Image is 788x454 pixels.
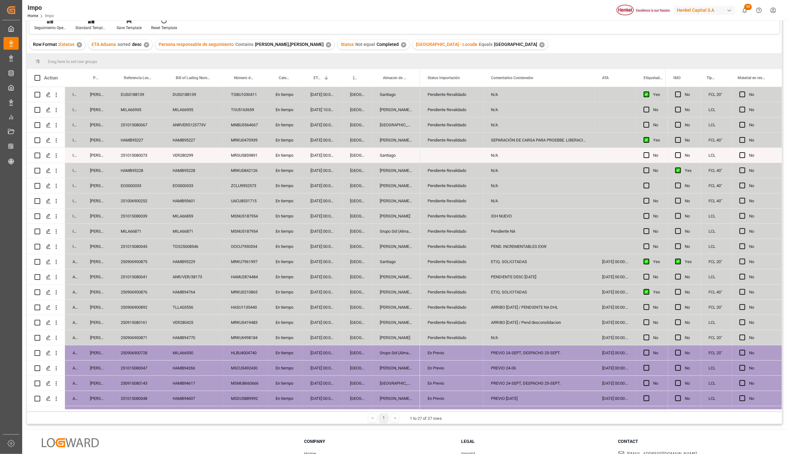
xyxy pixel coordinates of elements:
div: [DATE] 00:00:00 [303,300,342,315]
div: Press SPACE to select this row. [668,254,782,269]
div: En tiempo [268,315,303,330]
div: En tiempo [268,193,303,208]
div: LCL [701,391,732,406]
div: Press SPACE to select this row. [668,117,782,133]
div: PREVIO [DATE] [483,391,594,406]
div: 251015080073 [113,148,165,163]
div: ETIQ. SOLICITADAS [483,285,594,300]
div: Santiago [372,148,420,163]
div: [GEOGRAPHIC_DATA] [342,254,372,269]
div: MILA66930 [165,345,223,360]
div: 250906900876 [113,285,165,300]
div: PEND. INCREMENTABLES EXW [483,239,594,254]
div: 250906900871 [113,330,165,345]
div: TDS25008546 [165,239,223,254]
div: Grupo Sid (Almacenaje y Distribucion AVIOR) [372,345,420,360]
div: Press SPACE to select this row. [668,133,782,148]
div: [DATE] 00:00:00 [303,193,342,208]
div: [PERSON_NAME] [82,285,113,300]
div: MILA66871 [113,224,165,239]
div: Press SPACE to select this row. [668,361,782,376]
div: Press SPACE to select this row. [27,117,420,133]
div: [DATE] 00:00:00 [303,239,342,254]
div: ARRIBO [DATE] / Pend desconslidacion [483,315,594,330]
div: PREVIO 24-SEPT, DESPACHO 25-SEPT. [483,376,594,391]
div: TLLA03556 [165,300,223,315]
div: 250915080143 [113,376,165,391]
div: [PERSON_NAME] [82,178,113,193]
div: [PERSON_NAME] Tlalnepantla [372,269,420,284]
div: FCL 40" [701,163,732,178]
div: SEPARACIÓN DE CARGA PARA PROEBBE. LIBERACIÓN CON UVA [483,133,594,148]
div: Press SPACE to select this row. [668,224,782,239]
div: Press SPACE to select this row. [27,361,420,376]
div: Press SPACE to select this row. [27,300,420,315]
div: Arrived [65,361,82,375]
div: MSNU5187954 [223,224,268,239]
div: [DATE] 00:00:00 [594,330,636,345]
div: 251015080048 [113,391,165,406]
div: 251015080047 [113,361,165,375]
div: Press SPACE to select this row. [27,406,420,421]
div: [PERSON_NAME] [82,209,113,224]
div: Press SPACE to select this row. [668,239,782,254]
div: [GEOGRAPHIC_DATA] [342,193,372,208]
div: [GEOGRAPHIC_DATA] [342,102,372,117]
div: Santiago [372,254,420,269]
div: Arrived [65,285,82,300]
div: [GEOGRAPHIC_DATA] [342,209,372,224]
div: 250915080158 [113,406,165,421]
div: LCL [701,315,732,330]
div: LCL [701,209,732,224]
div: Henkel Capital S.A [674,6,735,15]
div: Press SPACE to select this row. [27,376,420,391]
div: Press SPACE to select this row. [27,102,420,117]
div: LCL [701,269,732,284]
div: En tiempo [268,133,303,148]
div: LCL [701,102,732,117]
div: En tiempo [268,376,303,391]
div: MSNU5187954 [223,209,268,224]
div: Press SPACE to select this row. [668,178,782,193]
div: Press SPACE to select this row. [27,285,420,300]
div: MRSU5859891 [223,148,268,163]
div: [DATE] 00:00:00 [303,254,342,269]
div: PREVIO 24-06 [483,361,594,375]
div: En tiempo [268,391,303,406]
div: [GEOGRAPHIC_DATA] [342,330,372,345]
div: [PERSON_NAME] [82,315,113,330]
div: En tiempo [268,117,303,132]
div: FCL 40" [701,178,732,193]
div: [PERSON_NAME] Tlalnepantla [372,391,420,406]
div: [DATE] 00:00:00 [303,117,342,132]
div: [PERSON_NAME] [82,117,113,132]
div: [PERSON_NAME] Tlalnepantla [372,102,420,117]
div: ARRIBO [DATE] / PENDIENTE NA DHL [483,300,594,315]
div: MILA66871 [165,224,223,239]
div: Arrived [65,254,82,269]
div: MSCU5492430 [223,361,268,375]
div: HAMB95228 [113,163,165,178]
div: PENDIENTE DESC [DATE] [483,269,594,284]
div: Press SPACE to select this row. [27,269,420,285]
div: N/A [483,163,594,178]
div: HAMB95601 [165,193,223,208]
div: MRKU5419483 [223,315,268,330]
div: [DATE] 00:00:00 [303,133,342,148]
div: Press SPACE to select this row. [668,193,782,209]
div: [PERSON_NAME] [82,163,113,178]
button: Help Center [752,3,766,17]
div: FCL 40" [701,193,732,208]
div: In progress [65,239,82,254]
div: [PERSON_NAME] [82,406,113,421]
div: DUS0188139 [165,87,223,102]
div: [DATE] 00:00:00 [303,345,342,360]
div: En tiempo [268,239,303,254]
div: FCL 20" [701,254,732,269]
div: HAMB95227 [165,133,223,148]
div: ZCLU9952573 [223,178,268,193]
div: Press SPACE to select this row. [27,224,420,239]
div: ANRVER5125773V [165,117,223,132]
div: Press SPACE to select this row. [27,391,420,406]
div: [GEOGRAPHIC_DATA] [342,269,372,284]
